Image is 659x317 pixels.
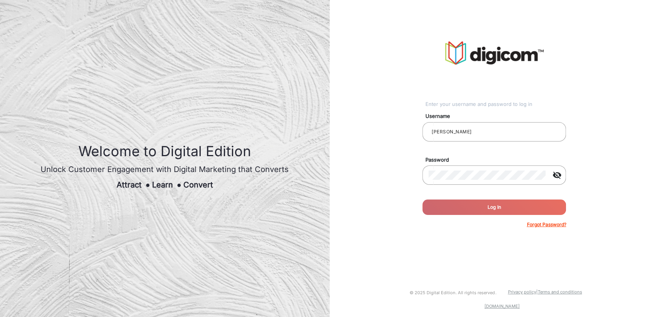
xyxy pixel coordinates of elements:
a: | [536,289,537,295]
h1: Welcome to Digital Edition [41,143,289,160]
a: Terms and conditions [537,289,582,295]
mat-icon: visibility_off [547,170,566,180]
div: Enter your username and password to log in [425,101,566,108]
button: Log In [422,199,566,215]
div: Unlock Customer Engagement with Digital Marketing that Converts [41,164,289,175]
a: [DOMAIN_NAME] [485,303,520,309]
img: vmg-logo [445,41,544,65]
small: © 2025 Digital Edition. All rights reserved. [410,290,496,295]
mat-label: Password [420,156,575,164]
div: Attract Learn Convert [41,179,289,191]
input: Your username [429,127,560,136]
span: ● [177,180,181,189]
p: Forgot Password? [527,221,566,228]
span: ● [146,180,150,189]
mat-label: Username [420,112,575,120]
a: Privacy policy [508,289,536,295]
